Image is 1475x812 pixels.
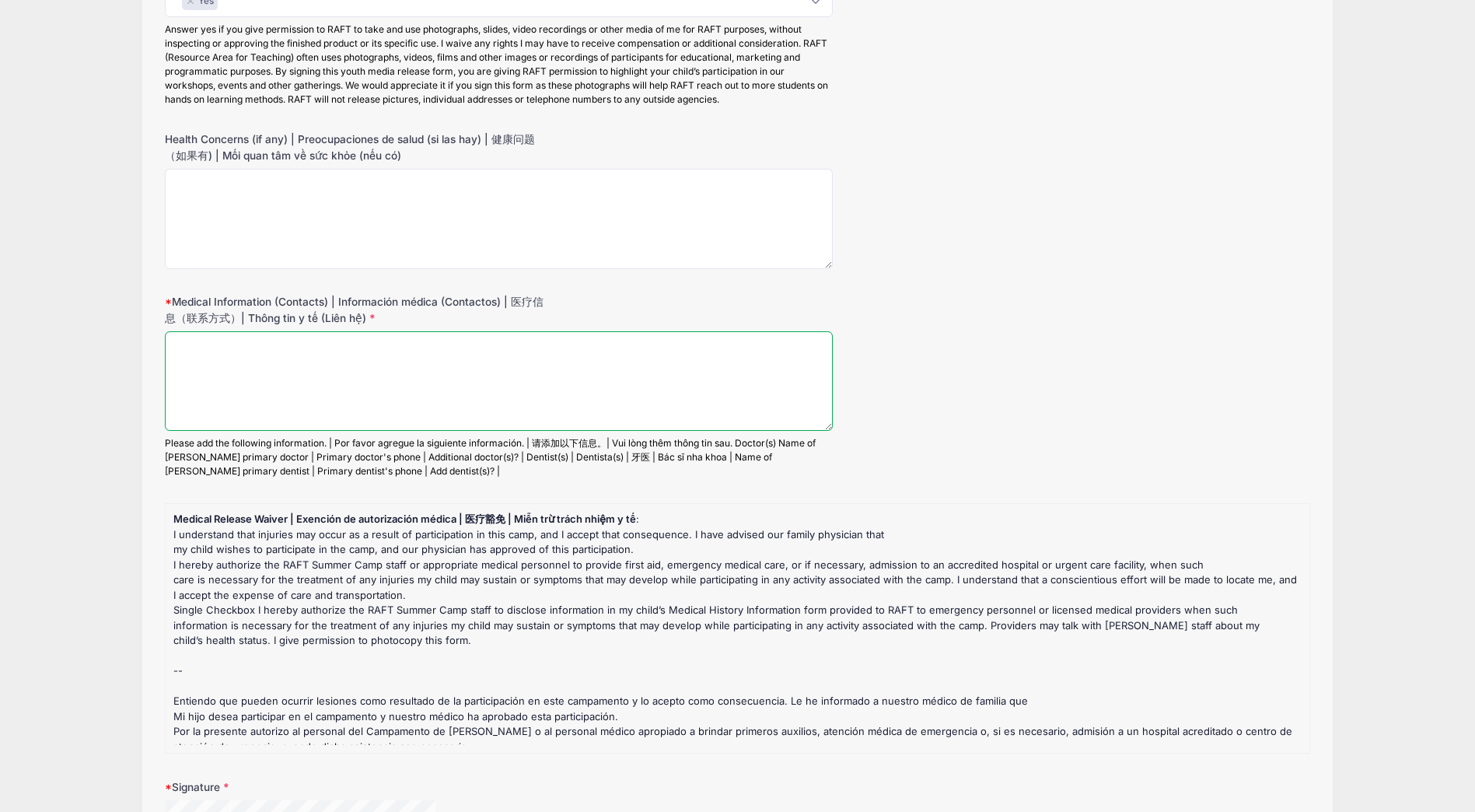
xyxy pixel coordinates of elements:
[165,294,547,326] label: Medical Information (Contacts) | Información médica (Contactos) | 医疗信息（联系方式）| Thông tin y tế (Liê...
[173,512,1301,745] div: :
[165,436,833,478] div: Please add the following information. | Por favor agregue la siguiente información. | 请添加以下信息。| V...
[165,779,547,795] label: Signature
[173,513,636,525] strong: Medical Release Waiver | Exención de autorización médica | 医疗豁免 | Miễn trừ trách nhiệm y tế
[165,131,547,163] label: Health Concerns (if any) | Preocupaciones de salud (si las hay) | 健康问题（如果有) | Mối quan tâm về sức...
[165,23,833,107] div: Answer yes if you give permission to RAFT to take and use photographs, slides, video recordings o...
